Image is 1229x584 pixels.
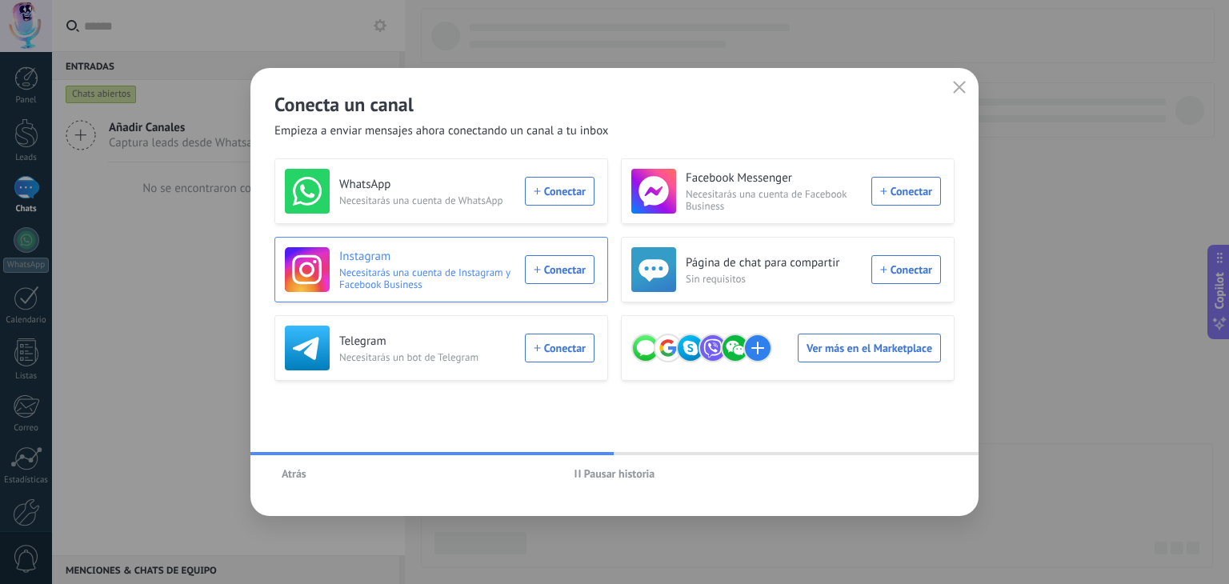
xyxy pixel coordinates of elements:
[274,462,314,486] button: Atrás
[274,123,609,139] span: Empieza a enviar mensajes ahora conectando un canal a tu inbox
[567,462,663,486] button: Pausar historia
[339,351,515,363] span: Necesitarás un bot de Telegram
[686,273,862,285] span: Sin requisitos
[339,266,515,290] span: Necesitarás una cuenta de Instagram y Facebook Business
[339,334,515,350] h3: Telegram
[282,468,306,479] span: Atrás
[339,194,515,206] span: Necesitarás una cuenta de WhatsApp
[686,255,862,271] h3: Página de chat para compartir
[686,170,862,186] h3: Facebook Messenger
[274,92,955,117] h2: Conecta un canal
[686,188,862,212] span: Necesitarás una cuenta de Facebook Business
[339,249,515,265] h3: Instagram
[584,468,655,479] span: Pausar historia
[339,177,515,193] h3: WhatsApp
